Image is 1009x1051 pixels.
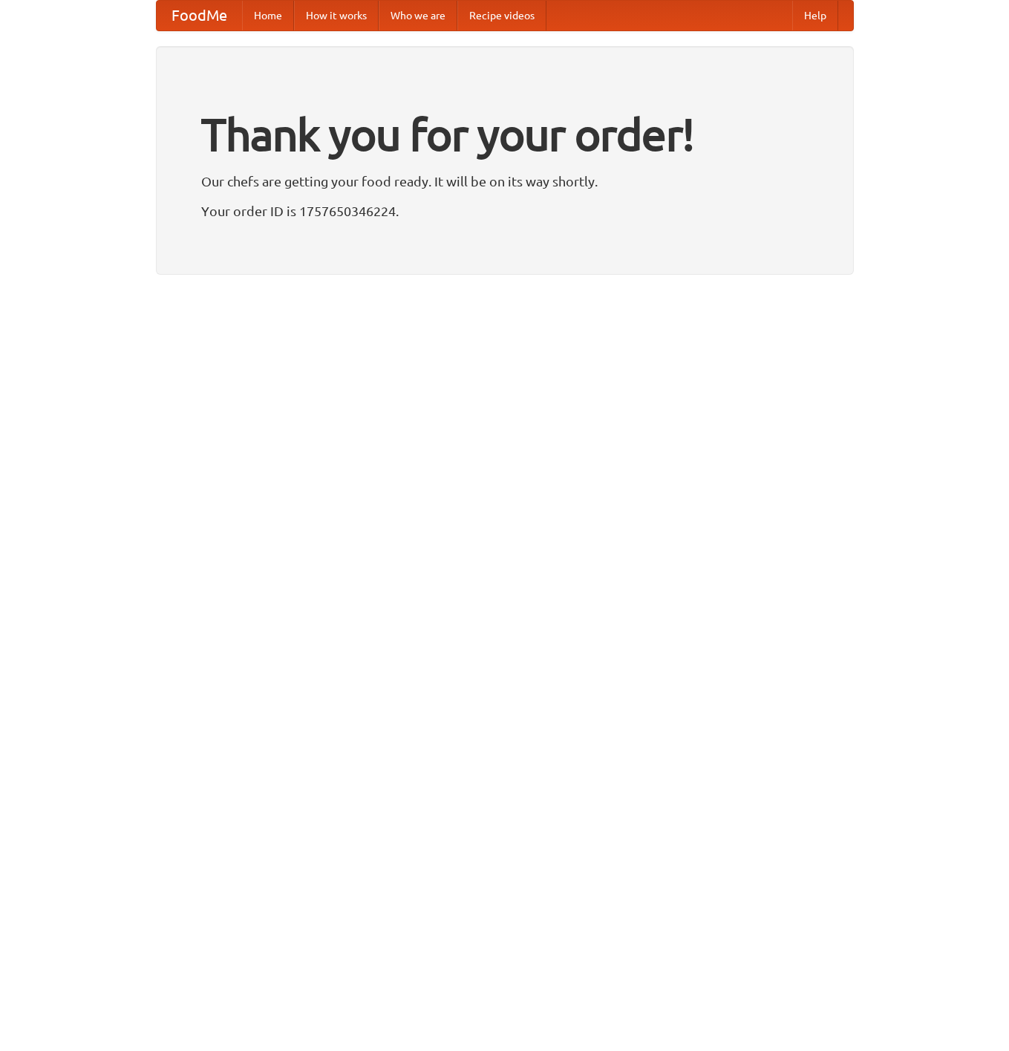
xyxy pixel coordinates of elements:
a: Home [242,1,294,30]
p: Our chefs are getting your food ready. It will be on its way shortly. [201,170,809,192]
a: Help [792,1,838,30]
h1: Thank you for your order! [201,99,809,170]
a: FoodMe [157,1,242,30]
a: Who we are [379,1,457,30]
a: Recipe videos [457,1,546,30]
p: Your order ID is 1757650346224. [201,200,809,222]
a: How it works [294,1,379,30]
